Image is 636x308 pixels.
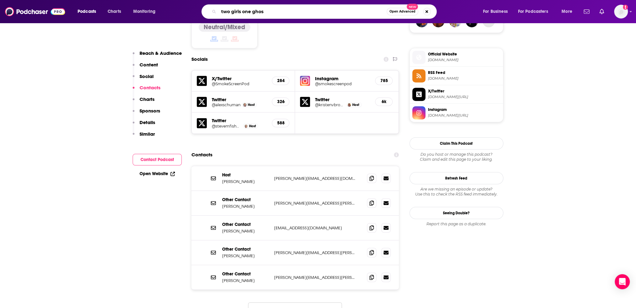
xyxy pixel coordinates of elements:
h5: Instagram [315,76,370,81]
img: User Profile [614,5,628,18]
button: Sponsors [133,108,160,119]
a: Show notifications dropdown [581,6,592,17]
span: Charts [108,7,121,16]
span: Logged in as tmathaidavis [614,5,628,18]
span: X/Twitter [428,88,501,94]
span: twitter.com/SmokeScreenPod [428,95,501,99]
button: Refresh Feed [410,172,503,184]
img: iconImage [300,76,310,86]
span: feeds.megaphone.fm [428,76,501,81]
p: Details [140,119,155,125]
p: [PERSON_NAME][EMAIL_ADDRESS][PERSON_NAME][DOMAIN_NAME] [274,275,357,280]
a: Open Website [140,171,175,176]
p: [PERSON_NAME][EMAIL_ADDRESS][PERSON_NAME][DOMAIN_NAME] [274,250,357,255]
a: RSS Feed[DOMAIN_NAME] [412,69,501,82]
span: Do you host or manage this podcast? [410,152,503,157]
p: Other Contact [222,271,269,277]
span: RSS Feed [428,70,501,76]
a: Seeing Double? [410,207,503,219]
button: Details [133,119,155,131]
svg: Add a profile image [623,5,628,10]
button: Content [133,62,158,73]
p: Other Contact [222,247,269,252]
p: Other Contact [222,197,269,202]
span: instagram.com/smokescreenpod [428,113,501,118]
p: Content [140,62,158,68]
p: Social [140,73,154,79]
img: Kristen V. Brown [348,103,351,107]
button: Reach & Audience [133,50,182,62]
div: Open Intercom Messenger [615,274,630,289]
button: Charts [133,96,155,108]
p: [PERSON_NAME] [222,253,269,258]
span: Host [249,124,256,128]
span: Podcasts [78,7,96,16]
button: Claim This Podcast [410,137,503,149]
span: New [407,4,418,10]
p: Charts [140,96,155,102]
a: @stevemfishman [212,124,242,128]
img: Alex Schuman [243,103,247,107]
button: Similar [133,131,155,143]
button: open menu [557,7,580,17]
p: [EMAIL_ADDRESS][DOMAIN_NAME] [274,225,357,231]
span: Monitoring [133,7,155,16]
p: Other Contact [222,222,269,227]
a: @alexschuman [212,102,241,107]
h2: Contacts [191,149,212,161]
button: open menu [514,7,557,17]
button: Contacts [133,85,160,96]
h2: Socials [191,53,208,65]
a: Charts [104,7,125,17]
h5: 785 [380,78,387,83]
p: Similar [140,131,155,137]
span: Host [352,103,359,107]
a: X/Twitter[DOMAIN_NAME][URL] [412,88,501,101]
a: @smokescreenpod [315,81,370,86]
p: [PERSON_NAME][EMAIL_ADDRESS][DOMAIN_NAME] [274,176,357,181]
a: @SmokeScreenPod [212,81,267,86]
button: Open AdvancedNew [387,8,418,15]
h5: 6k [380,99,387,104]
p: [PERSON_NAME] [222,179,269,184]
h5: X/Twitter [212,76,267,81]
a: Official Website[DOMAIN_NAME] [412,51,501,64]
p: [PERSON_NAME] [222,278,269,283]
span: Official Website [428,51,501,57]
a: @kristenvbrown [315,102,345,107]
img: Steve Fishman [244,124,248,128]
h4: Neutral/Mixed [204,23,245,31]
input: Search podcasts, credits, & more... [219,7,387,17]
a: Instagram[DOMAIN_NAME][URL] [412,106,501,119]
img: Podchaser - Follow, Share and Rate Podcasts [5,6,65,18]
span: Instagram [428,107,501,112]
button: Contact Podcast [133,154,182,165]
button: open menu [479,7,516,17]
button: Show profile menu [614,5,628,18]
div: Claim and edit this page to your liking. [410,152,503,162]
button: open menu [129,7,164,17]
h5: 284 [277,78,284,83]
h5: 326 [277,99,284,104]
h5: Twitter [315,97,370,102]
span: Host [248,103,255,107]
p: Reach & Audience [140,50,182,56]
span: For Business [483,7,508,16]
span: Open Advanced [389,10,415,13]
button: Social [133,73,154,85]
p: Sponsors [140,108,160,114]
h5: Twitter [212,117,267,123]
p: Contacts [140,85,160,91]
h5: Twitter [212,97,267,102]
span: sonymusic.com [428,58,501,62]
p: [PERSON_NAME] [222,228,269,234]
h5: 588 [277,120,284,126]
div: Are we missing an episode or update? Use this to check the RSS feed immediately. [410,187,503,197]
a: Show notifications dropdown [597,6,607,17]
p: [PERSON_NAME][EMAIL_ADDRESS][PERSON_NAME][DOMAIN_NAME] [274,201,357,206]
